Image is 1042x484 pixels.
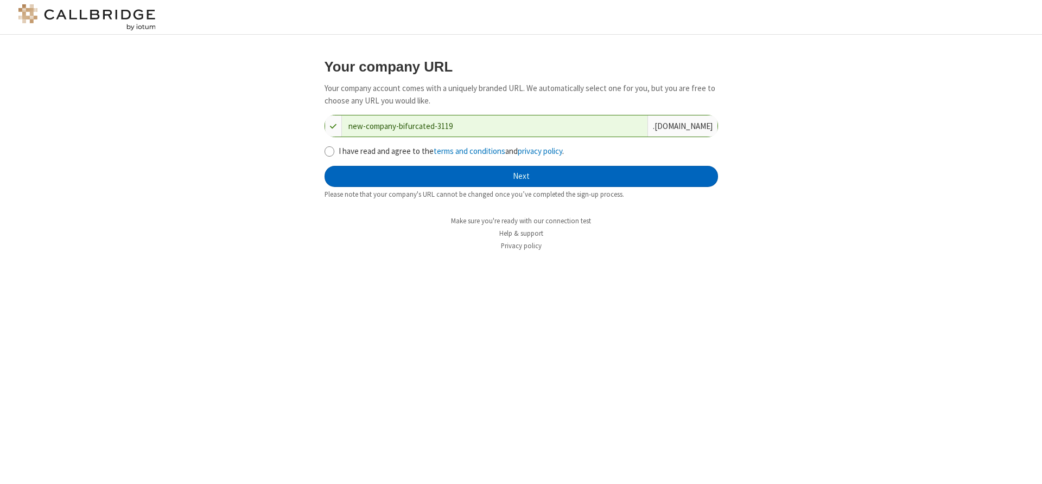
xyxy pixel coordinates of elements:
input: Company URL [342,115,647,137]
label: I have read and agree to the and . [339,145,718,158]
a: Privacy policy [501,241,542,250]
a: Make sure you're ready with our connection test [451,216,591,225]
h3: Your company URL [325,59,718,74]
button: Next [325,166,718,188]
img: logo@2x.png [16,4,157,30]
div: Please note that your company's URL cannot be changed once you’ve completed the sign-up process. [325,189,718,199]
a: privacy policy [518,146,562,156]
a: terms and conditions [434,146,505,156]
p: Your company account comes with a uniquely branded URL. We automatically select one for you, but ... [325,82,718,107]
a: Help & support [499,229,543,238]
div: . [DOMAIN_NAME] [647,115,717,137]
